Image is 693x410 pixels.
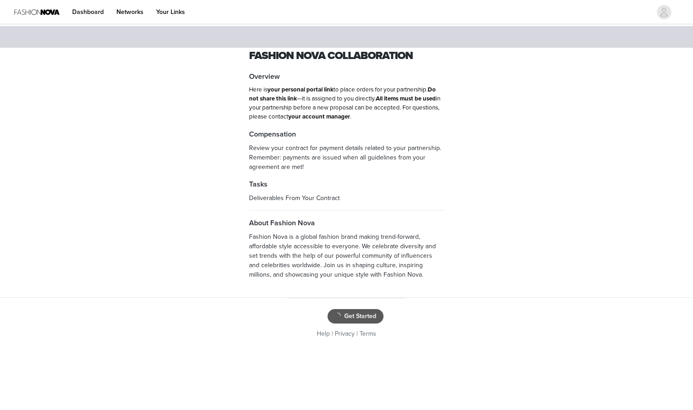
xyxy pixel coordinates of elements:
[335,330,355,337] a: Privacy
[249,48,444,64] h1: Fashion Nova Collaboration
[249,129,444,140] h4: Compensation
[317,330,330,337] a: Help
[249,218,444,228] h4: About Fashion Nova
[288,113,350,120] strong: your account manager
[660,5,668,19] div: avatar
[111,2,149,22] a: Networks
[268,86,333,93] strong: your personal portal link
[14,2,60,22] img: Fashion Nova Logo
[249,143,444,172] p: Review your contract for payment details related to your partnership. Remember: payments are issu...
[151,2,190,22] a: Your Links
[249,86,440,120] span: Here is to place orders for your partnership. —it is assigned to you directly. in your partnershi...
[356,330,358,337] span: |
[376,95,436,102] strong: All items must be used
[67,2,109,22] a: Dashboard
[249,194,340,202] span: Deliverables From Your Contract
[249,71,444,82] h4: Overview
[249,86,436,102] strong: Do not share this link
[249,179,444,190] h4: Tasks
[332,330,333,337] span: |
[249,232,444,279] p: Fashion Nova is a global fashion brand making trend-forward, affordable style accessible to every...
[360,330,376,337] a: Terms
